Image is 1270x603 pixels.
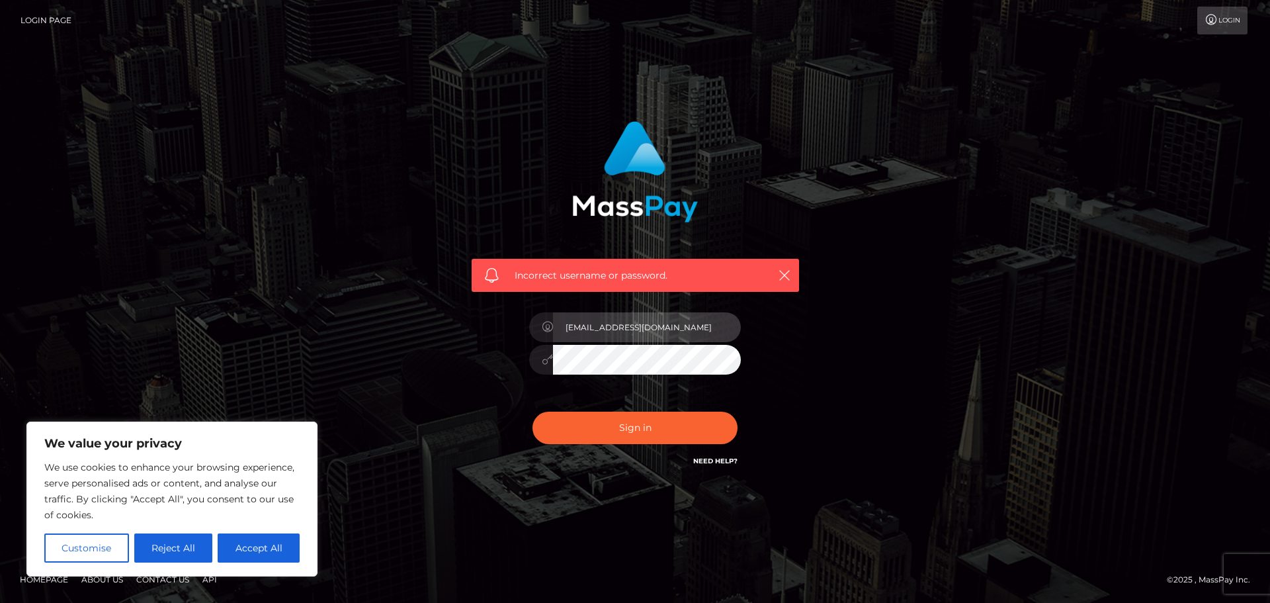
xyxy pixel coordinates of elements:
[76,569,128,590] a: About Us
[515,269,756,283] span: Incorrect username or password.
[532,412,738,444] button: Sign in
[134,533,213,563] button: Reject All
[44,459,300,523] p: We use cookies to enhance your browsing experience, serve personalised ads or content, and analys...
[197,569,222,590] a: API
[1167,573,1260,587] div: © 2025 , MassPay Inc.
[131,569,194,590] a: Contact Us
[44,533,129,563] button: Customise
[1197,7,1248,34] a: Login
[553,312,741,342] input: Username...
[26,422,317,577] div: We value your privacy
[572,121,698,222] img: MassPay Login
[44,436,300,451] p: We value your privacy
[693,457,738,465] a: Need Help?
[15,569,73,590] a: Homepage
[218,533,300,563] button: Accept All
[21,7,71,34] a: Login Page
